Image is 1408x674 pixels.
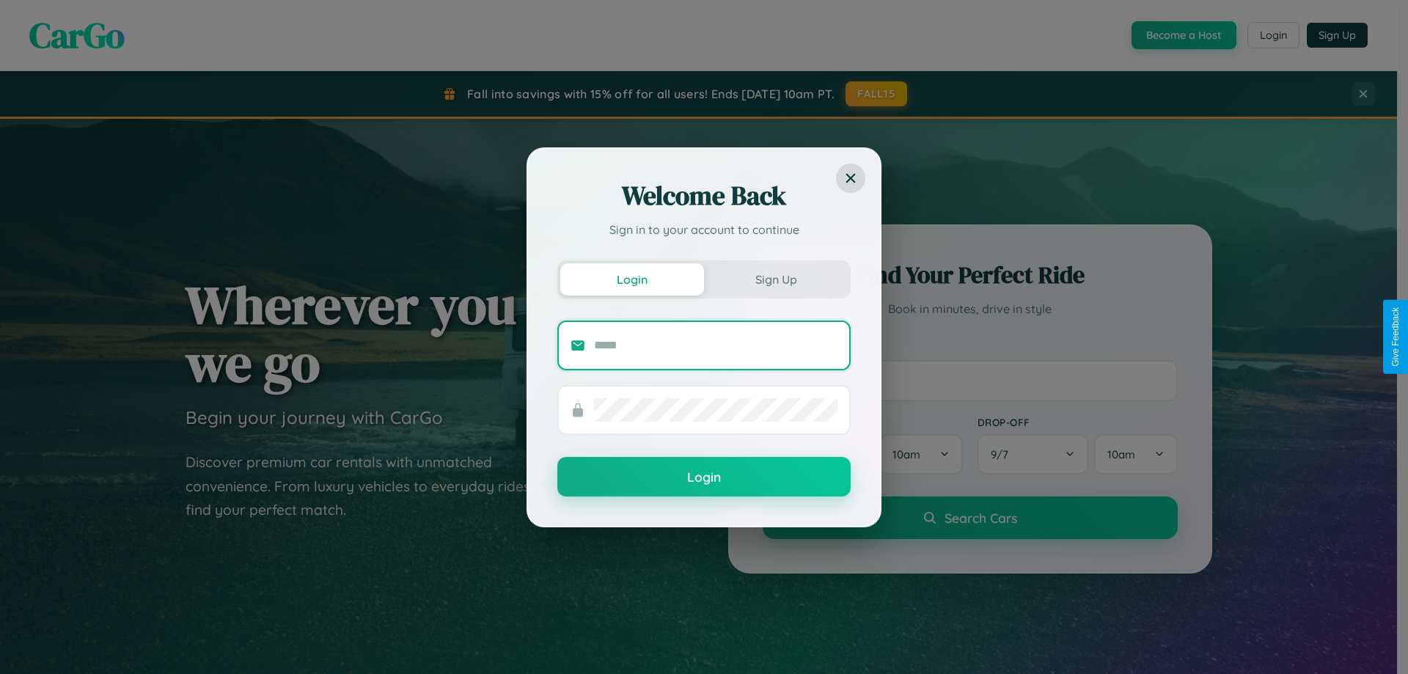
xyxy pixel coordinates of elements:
[557,221,851,238] p: Sign in to your account to continue
[557,178,851,213] h2: Welcome Back
[560,263,704,296] button: Login
[1390,307,1401,367] div: Give Feedback
[704,263,848,296] button: Sign Up
[557,457,851,497] button: Login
